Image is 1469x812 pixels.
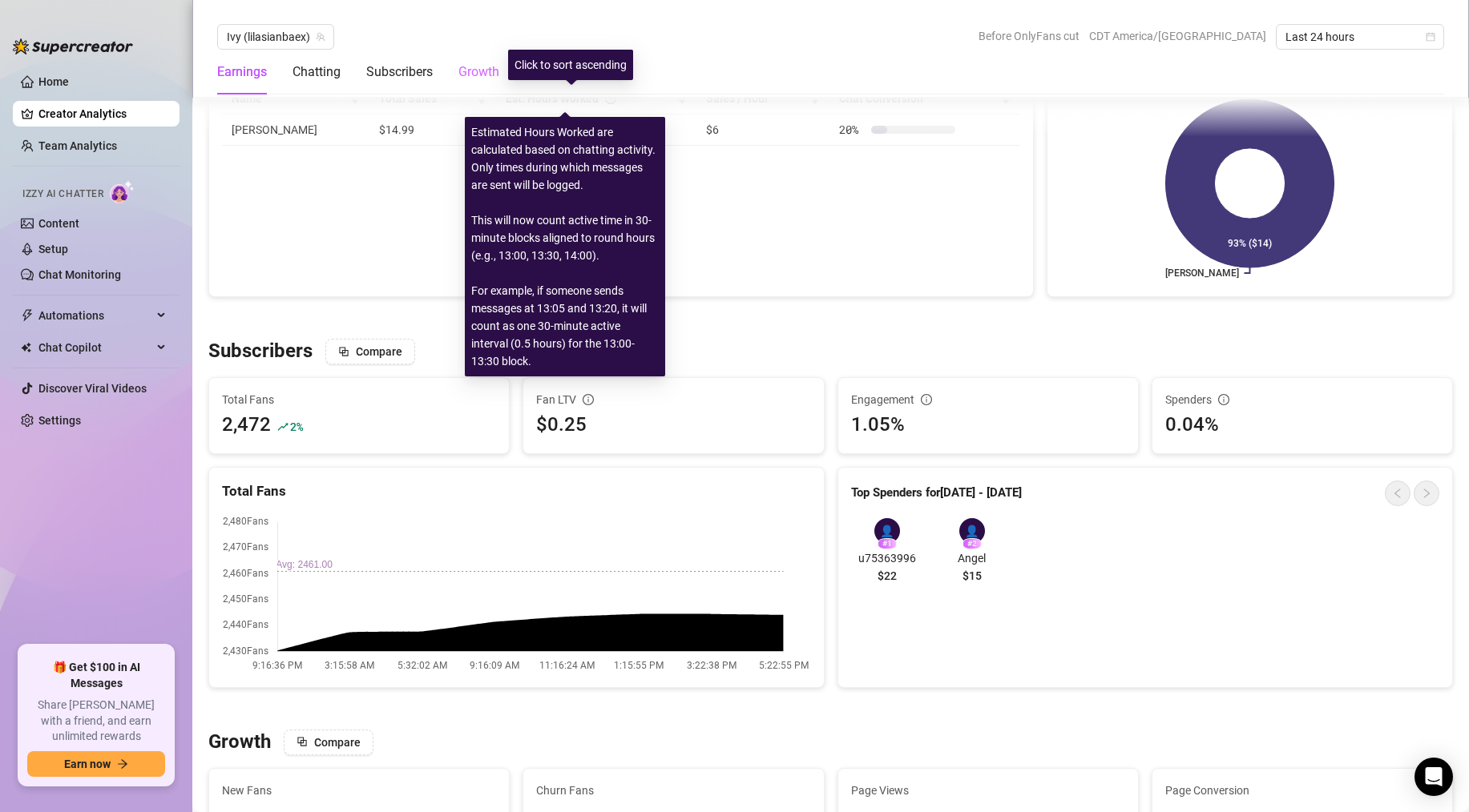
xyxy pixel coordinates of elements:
a: Setup [38,243,68,255]
div: Open Intercom Messenger [1415,758,1453,796]
span: New Fans [222,782,496,799]
th: Total Sales [369,83,496,115]
div: Subscribers [366,62,433,82]
span: Chat Conversion [839,90,998,107]
div: Chatting [293,62,341,82]
span: Share [PERSON_NAME] with a friend, and earn unlimited rewards [27,697,165,745]
article: Top Spenders for [DATE] - [DATE] [851,484,1022,503]
h3: Growth [208,730,271,755]
img: Chat Copilot [21,342,31,353]
text: [PERSON_NAME] [1165,267,1239,279]
span: block [297,736,308,747]
span: Page Conversion [1165,782,1439,799]
span: Before OnlyFans cut [979,24,1080,48]
span: Angel [936,549,1008,567]
div: Fan LTV [536,391,810,408]
span: Total Sales [379,90,474,107]
a: Team Analytics [38,139,117,152]
span: Ivy (lilasianbaex) [227,25,325,49]
span: rise [277,421,289,432]
span: team [316,32,325,42]
div: Total Fans [222,480,811,502]
div: # 2 [963,538,982,549]
span: arrow-right [117,758,128,770]
div: 0.04% [1165,410,1439,440]
td: $6 [696,115,829,146]
td: 2.5 h [496,115,696,146]
button: Earn nowarrow-right [27,751,165,777]
div: Engagement [851,391,1125,408]
a: Settings [38,414,81,427]
div: 2,472 [222,410,271,440]
span: Name [232,90,347,107]
span: info-circle [1218,394,1229,405]
span: Izzy AI Chatter [22,187,103,202]
span: Estimated Hours Worked are calculated based on chatting activity. Only times during which message... [471,126,656,368]
td: $14.99 [369,115,496,146]
a: Creator Analytics [38,101,167,127]
span: 20 % [839,121,865,139]
span: thunderbolt [21,309,34,322]
button: Compare [284,730,373,755]
div: 👤 [874,518,900,544]
span: block [338,346,349,357]
span: 🎁 Get $100 in AI Messages [27,660,165,691]
span: question-circle [605,90,616,107]
span: Chat Copilot [38,335,152,360]
span: u75363996 [851,549,923,567]
div: Growth [458,62,499,82]
div: 👤 [959,518,985,544]
span: $15 [963,567,982,585]
a: Chat Monitoring [38,268,121,281]
th: Chat Conversion [829,83,1020,115]
span: Page Views [851,782,1125,799]
span: Compare [356,345,402,358]
span: Last 24 hours [1285,25,1435,49]
span: $22 [878,567,897,585]
span: calendar [1426,32,1435,42]
div: Spenders [1165,391,1439,408]
a: Content [38,217,79,230]
div: 1.05% [851,410,1125,440]
span: Automations [38,303,152,328]
h3: Subscribers [208,339,313,364]
span: 2 % [290,419,302,434]
span: info-circle [921,394,932,405]
span: Churn Fans [536,782,810,799]
span: Earn now [64,758,111,770]
a: Discover Viral Videos [38,382,147,395]
span: Sales / Hour [706,90,807,107]
td: [PERSON_NAME] [222,115,369,146]
span: Compare [314,736,361,749]
img: AI Chatter [110,180,135,203]
a: Home [38,75,69,88]
img: logo-BBDzfeDw.svg [13,38,133,54]
div: Earnings [217,62,267,82]
th: Name [222,83,369,115]
div: Est. Hours Worked [506,90,674,107]
span: info-circle [583,394,594,405]
div: Click to sort ascending [508,50,633,80]
span: CDT America/[GEOGRAPHIC_DATA] [1089,24,1266,48]
div: $0.25 [536,410,810,440]
th: Sales / Hour [696,83,829,115]
div: # 1 [878,538,897,549]
button: Compare [325,339,415,364]
span: Total Fans [222,391,496,408]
